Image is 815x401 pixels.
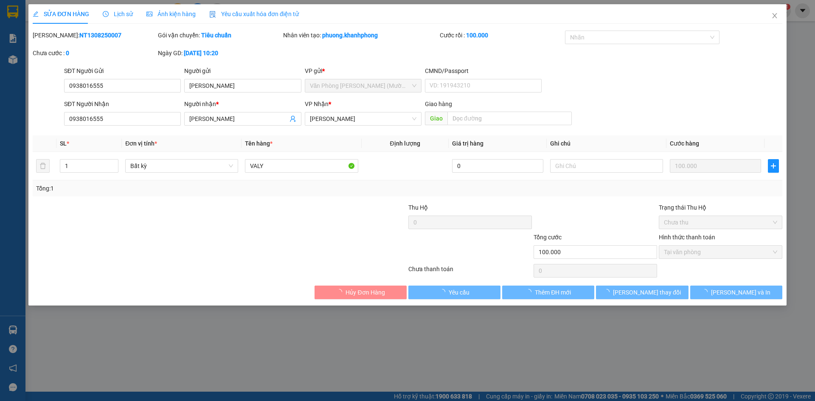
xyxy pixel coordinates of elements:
[526,289,535,295] span: loading
[33,11,89,17] span: SỬA ĐƠN HÀNG
[92,11,112,31] img: logo.jpg
[201,32,231,39] b: Tiêu chuẩn
[158,31,281,40] div: Gói vận chuyển:
[36,184,315,193] div: Tổng: 1
[79,32,121,39] b: NT1308250007
[146,11,196,17] span: Ảnh kiện hàng
[534,234,562,241] span: Tổng cước
[184,99,301,109] div: Người nhận
[310,79,416,92] span: Văn Phòng Trần Phú (Mường Thanh)
[407,264,533,279] div: Chưa thanh toán
[283,31,438,40] div: Nhân viên tạo:
[604,289,613,295] span: loading
[310,112,416,125] span: Phạm Ngũ Lão
[502,286,594,299] button: Thêm ĐH mới
[670,159,761,173] input: 0
[447,112,572,125] input: Dọc đường
[103,11,133,17] span: Lịch sử
[771,12,778,19] span: close
[305,101,329,107] span: VP Nhận
[547,135,666,152] th: Ghi chú
[613,288,681,297] span: [PERSON_NAME] thay đổi
[408,286,500,299] button: Yêu cầu
[146,11,152,17] span: picture
[425,101,452,107] span: Giao hàng
[60,140,67,147] span: SL
[322,32,378,39] b: phuong.khanhphong
[71,32,117,39] b: [DOMAIN_NAME]
[466,32,488,39] b: 100.000
[596,286,688,299] button: [PERSON_NAME] thay đổi
[711,288,770,297] span: [PERSON_NAME] và In
[125,140,157,147] span: Đơn vị tính
[55,12,81,67] b: BIÊN NHẬN GỬI HÀNG
[336,289,346,295] span: loading
[659,203,782,212] div: Trạng thái Thu Hộ
[103,11,109,17] span: clock-circle
[449,288,469,297] span: Yêu cầu
[33,11,39,17] span: edit
[439,289,449,295] span: loading
[130,160,233,172] span: Bất kỳ
[33,31,156,40] div: [PERSON_NAME]:
[184,66,301,76] div: Người gửi
[36,159,50,173] button: delete
[535,288,571,297] span: Thêm ĐH mới
[158,48,281,58] div: Ngày GD:
[763,4,787,28] button: Close
[670,140,699,147] span: Cước hàng
[408,204,428,211] span: Thu Hộ
[209,11,299,17] span: Yêu cầu xuất hóa đơn điện tử
[768,159,779,173] button: plus
[315,286,407,299] button: Hủy Đơn Hàng
[71,40,117,51] li: (c) 2017
[664,246,777,258] span: Tại văn phòng
[440,31,563,40] div: Cước rồi :
[64,66,181,76] div: SĐT Người Gửi
[33,48,156,58] div: Chưa cước :
[768,163,778,169] span: plus
[346,288,385,297] span: Hủy Đơn Hàng
[11,55,48,95] b: [PERSON_NAME]
[184,50,218,56] b: [DATE] 10:20
[64,99,181,109] div: SĐT Người Nhận
[390,140,420,147] span: Định lượng
[289,115,296,122] span: user-add
[702,289,711,295] span: loading
[305,66,422,76] div: VP gửi
[425,112,447,125] span: Giao
[690,286,782,299] button: [PERSON_NAME] và In
[11,11,53,53] img: logo.jpg
[452,140,483,147] span: Giá trị hàng
[209,11,216,18] img: icon
[245,140,273,147] span: Tên hàng
[425,66,542,76] div: CMND/Passport
[664,216,777,229] span: Chưa thu
[550,159,663,173] input: Ghi Chú
[659,234,715,241] label: Hình thức thanh toán
[66,50,69,56] b: 0
[245,159,358,173] input: VD: Bàn, Ghế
